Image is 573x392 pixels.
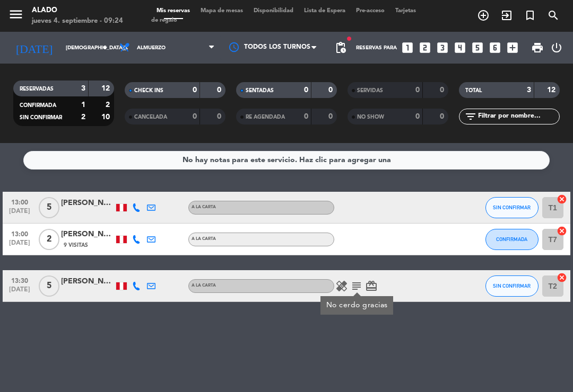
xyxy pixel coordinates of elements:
[6,208,33,220] span: [DATE]
[6,195,33,208] span: 13:00
[20,115,62,120] span: SIN CONFIRMAR
[61,197,114,209] div: [PERSON_NAME]
[39,197,59,218] span: 5
[106,101,112,109] strong: 2
[20,103,56,108] span: CONFIRMADA
[246,88,274,93] span: SENTADAS
[453,41,467,55] i: looks_4
[134,88,163,93] span: CHECK INS
[151,8,195,14] span: Mis reservas
[548,32,565,64] div: LOG OUT
[493,283,531,289] span: SIN CONFIRMAR
[506,41,519,55] i: add_box
[183,154,391,166] div: No hay notas para este servicio. Haz clic para agregar una
[137,45,166,51] span: Almuerzo
[195,8,248,14] span: Mapa de mesas
[6,274,33,286] span: 13:30
[81,85,85,92] strong: 3
[415,113,420,120] strong: 0
[346,35,352,42] span: fiber_manual_record
[351,8,390,14] span: Pre-acceso
[246,114,285,120] span: RE AGENDADA
[217,113,223,120] strong: 0
[472,6,495,24] span: RESERVAR MESA
[134,114,167,120] span: CANCELADA
[557,226,567,236] i: cancel
[101,113,112,121] strong: 10
[304,113,308,120] strong: 0
[8,6,24,26] button: menu
[440,86,446,94] strong: 0
[356,45,397,51] span: Reservas para
[101,85,112,92] strong: 12
[192,237,216,241] span: A la carta
[6,239,33,252] span: [DATE]
[531,41,544,54] span: print
[547,9,560,22] i: search
[485,275,539,297] button: SIN CONFIRMAR
[304,86,308,94] strong: 0
[477,111,559,122] input: Filtrar por nombre...
[248,8,299,14] span: Disponibilidad
[488,41,502,55] i: looks_6
[464,110,477,123] i: filter_list
[485,197,539,218] button: SIN CONFIRMAR
[193,113,197,120] strong: 0
[81,113,85,121] strong: 2
[32,5,123,16] div: Alado
[436,41,449,55] i: looks_3
[99,41,111,54] i: arrow_drop_down
[527,86,531,94] strong: 3
[328,86,335,94] strong: 0
[471,41,484,55] i: looks_5
[193,86,197,94] strong: 0
[299,8,351,14] span: Lista de Espera
[81,101,85,109] strong: 1
[557,194,567,204] i: cancel
[500,9,513,22] i: exit_to_app
[365,280,378,292] i: card_giftcard
[350,280,363,292] i: subject
[335,280,348,292] i: healing
[192,205,216,209] span: A la carta
[415,86,420,94] strong: 0
[542,6,565,24] span: BUSCAR
[495,6,518,24] span: WALK IN
[465,88,482,93] span: TOTAL
[334,41,347,54] span: pending_actions
[8,6,24,22] i: menu
[61,228,114,240] div: [PERSON_NAME]
[418,41,432,55] i: looks_two
[524,9,536,22] i: turned_in_not
[20,86,54,92] span: RESERVADAS
[485,229,539,250] button: CONFIRMADA
[440,113,446,120] strong: 0
[192,283,216,288] span: A la carta
[496,236,527,242] span: CONFIRMADA
[357,88,383,93] span: SERVIDAS
[328,113,335,120] strong: 0
[326,300,388,311] div: No cerdo gracias
[61,275,114,288] div: [PERSON_NAME]
[6,227,33,239] span: 13:00
[32,16,123,26] div: jueves 4. septiembre - 09:24
[39,275,59,297] span: 5
[357,114,384,120] span: NO SHOW
[401,41,414,55] i: looks_one
[518,6,542,24] span: Reserva especial
[547,86,558,94] strong: 12
[39,229,59,250] span: 2
[64,241,88,250] span: 9 Visitas
[477,9,490,22] i: add_circle_outline
[8,37,60,59] i: [DATE]
[557,272,567,283] i: cancel
[217,86,223,94] strong: 0
[6,286,33,298] span: [DATE]
[550,41,563,54] i: power_settings_new
[493,204,531,210] span: SIN CONFIRMAR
